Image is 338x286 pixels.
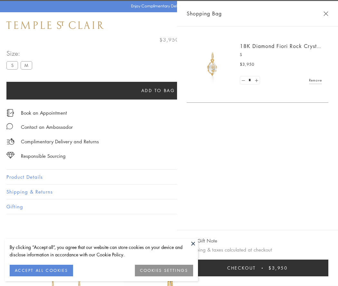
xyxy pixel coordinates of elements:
button: Add Gift Note [187,237,217,245]
div: Responsible Sourcing [21,152,66,160]
img: icon_delivery.svg [6,138,14,146]
button: ACCEPT ALL COOKIES [10,265,73,276]
button: Gifting [6,199,332,214]
span: Add to bag [141,87,175,94]
span: Checkout [227,264,256,272]
a: Set quantity to 0 [240,76,247,84]
button: Checkout $3,950 [187,260,328,276]
span: $3,950 [159,35,179,44]
p: Enjoy Complimentary Delivery & Returns [131,3,204,9]
img: MessageIcon-01_2.svg [6,123,13,129]
div: Contact an Ambassador [21,123,73,131]
p: Complimentary Delivery and Returns [21,138,99,146]
p: S [240,52,322,58]
img: P51889-E11FIORI [193,45,232,84]
img: Temple St. Clair [6,21,104,29]
a: Remove [309,77,322,84]
h3: You May Also Like [16,237,322,247]
button: Product Details [6,170,332,184]
a: Set quantity to 2 [253,76,259,84]
div: By clicking “Accept all”, you agree that our website can store cookies on your device and disclos... [10,243,193,258]
a: Book an Appointment [21,109,67,116]
label: S [6,61,18,69]
img: icon_appointment.svg [6,109,14,117]
span: Size: [6,48,35,59]
img: icon_sourcing.svg [6,152,14,158]
label: M [21,61,32,69]
span: Shopping Bag [187,9,222,18]
p: Shipping & taxes calculated at checkout [187,246,328,254]
button: Add to bag [6,82,310,100]
span: $3,950 [268,264,288,272]
span: $3,950 [240,61,254,68]
button: Shipping & Returns [6,185,332,199]
button: COOKIES SETTINGS [135,265,193,276]
button: Close Shopping Bag [324,11,328,16]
